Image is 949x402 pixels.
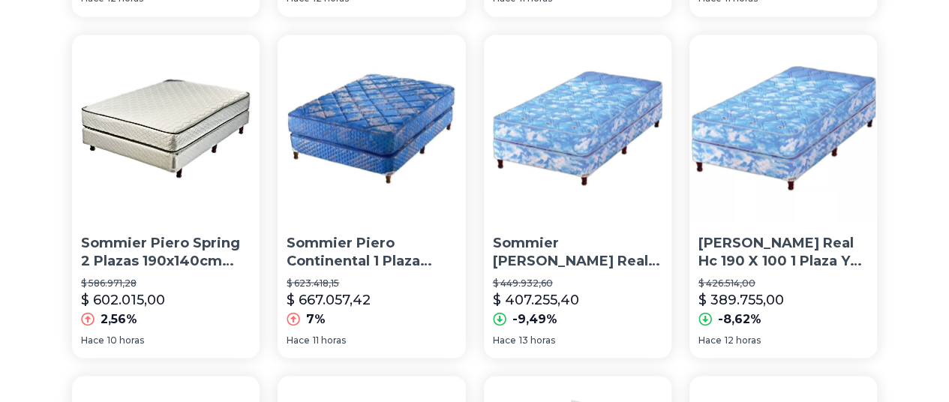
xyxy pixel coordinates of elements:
img: Sommier Piero Corona Real Hc 190 X 100 1 Plaza Y Media [689,34,877,222]
p: Sommier Piero Spring 2 Plazas 190x140cm [PERSON_NAME] [81,234,251,271]
p: Sommier Piero Continental 1 Plaza 190x80cm Azul [287,234,456,271]
p: 2,56% [101,310,137,328]
span: 11 horas [313,334,346,346]
p: -9,49% [512,310,557,328]
img: Sommier Piero Continental 1 Plaza 190x80cm Azul [278,34,465,222]
p: $ 389.755,00 [698,289,784,310]
a: Sommier Piero Spring 2 Plazas 190x140cm BlancoSommier Piero Spring 2 Plazas 190x140cm [PERSON_NAM... [72,34,260,358]
a: Sommier Piero Corona Real Hc 190 X 100 1 Plaza Y Media[PERSON_NAME] Real Hc 190 X 100 1 Plaza Y M... [689,34,877,358]
p: $ 407.255,40 [493,289,579,310]
p: 7% [306,310,326,328]
img: Sommier Piero Spring 2 Plazas 190x140cm Blanco [72,34,260,222]
p: $ 586.971,28 [81,277,251,289]
p: $ 426.514,00 [698,277,868,289]
p: $ 449.932,60 [493,277,662,289]
span: 10 horas [107,334,144,346]
img: Sommier Piero Corona Real Hc Medida 190 X 100 [484,34,671,222]
p: -8,62% [718,310,761,328]
a: Sommier Piero Corona Real Hc Medida 190 X 100Sommier [PERSON_NAME] Real Hc Medida 190 X 100$ 449.... [484,34,671,358]
p: $ 623.418,15 [287,277,456,289]
span: Hace [698,334,722,346]
p: [PERSON_NAME] Real Hc 190 X 100 1 Plaza Y Media [698,234,868,271]
p: $ 667.057,42 [287,289,371,310]
p: $ 602.015,00 [81,289,165,310]
span: 13 horas [519,334,555,346]
span: Hace [81,334,104,346]
span: 12 horas [725,334,761,346]
span: Hace [493,334,516,346]
p: Sommier [PERSON_NAME] Real Hc Medida 190 X 100 [493,234,662,271]
a: Sommier Piero Continental 1 Plaza 190x80cm AzulSommier Piero Continental 1 Plaza 190x80cm Azul$ 6... [278,34,465,358]
span: Hace [287,334,310,346]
